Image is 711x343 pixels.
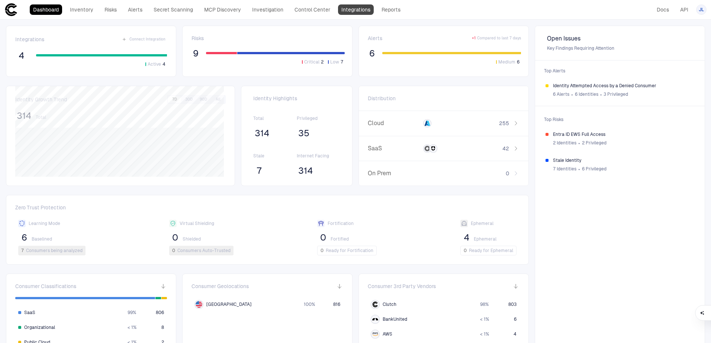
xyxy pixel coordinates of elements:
[321,59,324,65] span: 2
[193,48,199,59] span: 9
[547,45,693,51] span: Key Findings Requiring Attention
[553,140,576,146] span: 2 Identities
[257,165,262,176] span: 7
[172,232,178,243] span: 0
[498,59,515,65] span: Medium
[383,301,396,307] span: Clutch
[368,170,418,177] span: On Prem
[192,48,200,59] button: 9
[506,170,509,177] span: 0
[369,48,375,59] span: 6
[477,36,521,41] span: Compared to last 7 days
[304,301,315,307] span: 100 %
[480,331,489,337] span: < 1 %
[128,324,136,330] span: < 1 %
[183,236,201,242] span: Shielded
[471,220,493,226] span: Ephemeral
[125,4,146,15] a: Alerts
[144,61,167,68] button: Active4
[120,35,167,44] button: Connect Integration
[298,128,309,139] span: 35
[514,316,517,322] span: 6
[29,220,60,226] span: Learning Mode
[547,35,693,42] span: Open Issues
[67,4,97,15] a: Inventory
[317,246,377,255] button: 0Ready for Fortification
[383,316,407,322] span: BankUnited
[32,236,52,242] span: Baselined
[508,301,517,307] span: 803
[17,110,31,121] span: 314
[24,324,55,330] span: Organizational
[460,246,517,255] button: 0Ready for Ephemeral
[128,310,136,316] span: 99 %
[304,59,319,65] span: Critical
[253,115,297,121] span: Total
[514,331,517,337] span: 4
[255,128,269,139] span: 314
[19,50,24,61] span: 4
[368,283,436,290] span: Consumer 3rd Party Vendors
[291,4,334,15] a: Control Center
[298,165,313,176] span: 314
[460,232,472,244] button: 4
[196,301,202,308] img: US
[22,232,27,243] span: 6
[15,283,76,290] span: Consumer Classifications
[150,4,196,15] a: Secret Scanning
[472,36,476,41] span: + 1
[129,37,165,42] span: Connect Integration
[474,236,496,242] span: Ephemeral
[368,120,418,127] span: Cloud
[249,4,287,15] a: Investigation
[517,59,519,65] span: 6
[464,232,469,243] span: 4
[328,220,354,226] span: Fortification
[206,301,251,307] span: [GEOGRAPHIC_DATA]
[36,114,46,120] span: Total
[368,95,396,102] span: Distribution
[604,91,628,97] span: 3 Privileged
[15,36,44,43] span: Integrations
[553,91,569,97] span: 6 Alerts
[372,301,378,307] div: Clutch
[333,301,340,307] span: 816
[480,301,489,307] span: 98 %
[253,127,271,139] button: 314
[582,140,607,146] span: 2 Privileged
[331,236,349,242] span: Fortified
[182,96,196,103] button: 30D
[495,59,521,65] button: Medium6
[201,4,244,15] a: MCP Discovery
[540,112,700,127] span: Top Risks
[699,7,704,13] span: JL
[553,166,576,172] span: 7 Identities
[253,95,340,102] span: Identity Highlights
[578,137,580,148] span: ∙
[101,4,120,15] a: Risks
[653,4,672,15] a: Docs
[368,35,382,42] span: Alerts
[180,220,214,226] span: Virtual Shielding
[321,248,324,254] span: 0
[163,61,165,67] span: 4
[600,89,602,100] span: ∙
[297,153,340,159] span: Internet Facing
[502,145,509,152] span: 42
[553,131,694,137] span: Entra ID EWS Full Access
[582,166,607,172] span: 6 Privileged
[553,83,694,89] span: Identity Attempted Access by a Denied Consumer
[464,248,467,254] span: 0
[15,204,519,214] span: Zero Trust Protection
[297,165,314,177] button: 314
[326,59,345,65] button: Low7
[253,165,265,177] button: 7
[297,127,311,139] button: 35
[161,324,164,330] span: 8
[197,96,210,103] button: 90D
[15,96,67,103] span: Identity Growth Trend
[148,61,161,67] span: Active
[211,96,225,103] button: All
[368,145,418,152] span: SaaS
[300,59,325,65] button: Critical2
